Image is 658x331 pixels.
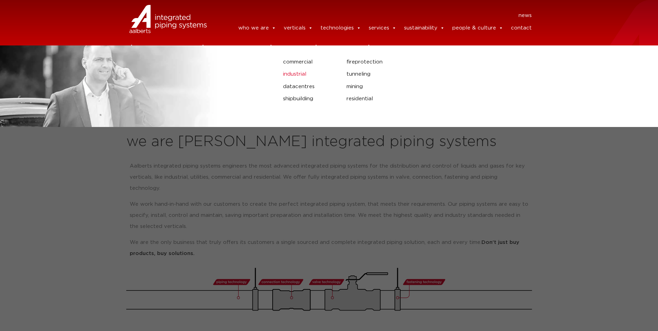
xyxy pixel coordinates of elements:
[283,58,336,67] a: commercial
[452,21,503,35] a: people & culture
[238,21,276,35] a: who we are
[347,58,526,67] a: fireprotection
[404,21,445,35] a: sustainability
[347,82,526,91] a: mining
[519,10,532,21] a: news
[284,21,313,35] a: verticals
[130,237,529,259] p: We are the only business that truly offers its customers a single sourced and complete integrated...
[283,94,336,103] a: shipbuilding
[130,199,529,232] p: We work hand-in-hand with our customers to create the perfect integrated piping system, that meet...
[511,21,532,35] a: contact
[369,21,396,35] a: services
[347,94,526,103] a: residential
[126,134,532,150] h2: we are [PERSON_NAME] integrated piping systems
[130,161,529,194] p: Aalberts integrated piping systems engineers the most advanced integrated piping systems for the ...
[283,82,336,91] a: datacentres
[283,70,336,79] a: industrial
[321,21,361,35] a: technologies
[347,70,526,79] a: tunneling
[217,10,532,21] nav: Menu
